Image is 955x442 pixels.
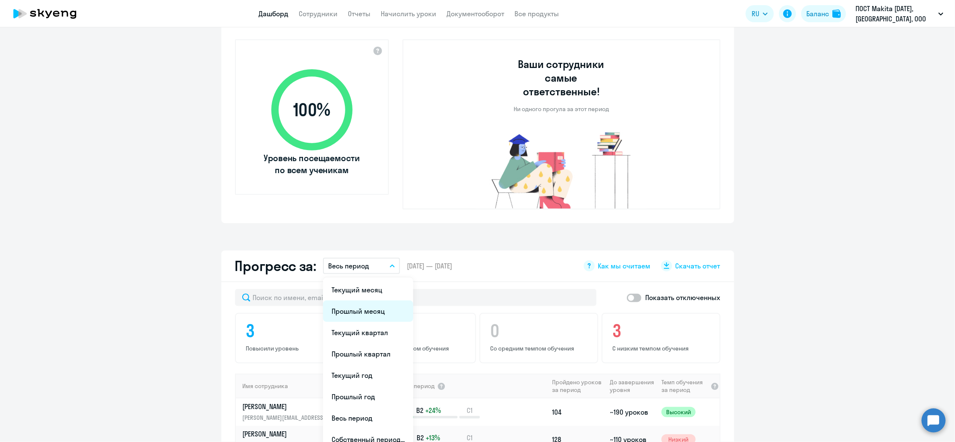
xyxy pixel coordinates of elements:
a: [PERSON_NAME][PERSON_NAME][EMAIL_ADDRESS][DOMAIN_NAME] [243,402,336,422]
span: Высокий [661,407,696,417]
h4: 1 [368,321,467,341]
button: ПОСТ Makita [DATE], [GEOGRAPHIC_DATA], ООО [851,3,948,24]
p: С низким темпом обучения [613,345,712,352]
a: Дашборд [259,9,289,18]
h3: Ваши сотрудники самые ответственные! [506,57,616,98]
a: Все продукты [515,9,559,18]
td: 104 [549,398,606,426]
button: Балансbalance [801,5,846,22]
th: До завершения уровня [606,374,658,398]
th: Имя сотрудника [236,374,337,398]
span: 100 % [263,100,361,120]
span: RU [752,9,759,19]
button: RU [746,5,774,22]
span: Уровень посещаемости по всем ученикам [263,152,361,176]
p: Ни одного прогула за этот период [514,105,609,113]
p: [PERSON_NAME][EMAIL_ADDRESS][DOMAIN_NAME] [243,413,331,422]
p: Весь период [328,261,369,271]
span: [DATE] — [DATE] [407,261,452,271]
td: ~190 уроков [606,398,658,426]
a: Отчеты [348,9,371,18]
span: Как мы считаем [598,261,651,271]
span: Темп обучения за период [661,378,708,394]
span: +24% [425,406,441,415]
img: balance [832,9,841,18]
h4: 3 [613,321,712,341]
button: Весь период [323,258,400,274]
a: Сотрудники [299,9,338,18]
h2: Прогресс за: [235,257,316,274]
p: С высоким темпом обучения [368,345,467,352]
p: [PERSON_NAME] [243,429,331,439]
th: Пройдено уроков за период [549,374,606,398]
p: ПОСТ Makita [DATE], [GEOGRAPHIC_DATA], ООО [855,3,935,24]
p: Показать отключенных [646,292,720,303]
a: Начислить уроки [381,9,437,18]
a: Документооборот [447,9,505,18]
span: C1 [467,406,473,415]
span: B2 [416,406,423,415]
div: Баланс [806,9,829,19]
p: [PERSON_NAME] [243,402,331,411]
h4: 3 [246,321,345,341]
span: Скачать отчет [676,261,720,271]
img: no-truants [476,130,647,209]
input: Поиск по имени, email, продукту или статусу [235,289,597,306]
p: Повысили уровень [246,345,345,352]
